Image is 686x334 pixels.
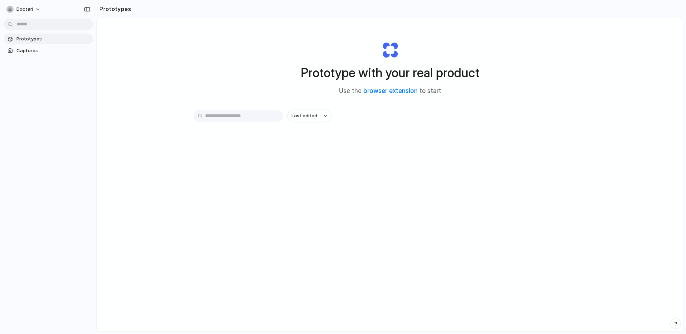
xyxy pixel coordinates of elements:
[16,35,90,43] span: Prototypes
[292,112,317,119] span: Last edited
[287,110,332,122] button: Last edited
[16,6,33,13] span: Doctari
[301,63,479,82] h1: Prototype with your real product
[4,45,93,56] a: Captures
[4,4,44,15] button: Doctari
[4,34,93,44] a: Prototypes
[363,87,418,94] a: browser extension
[339,87,441,96] span: Use the to start
[16,47,90,54] span: Captures
[96,5,131,13] h2: Prototypes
